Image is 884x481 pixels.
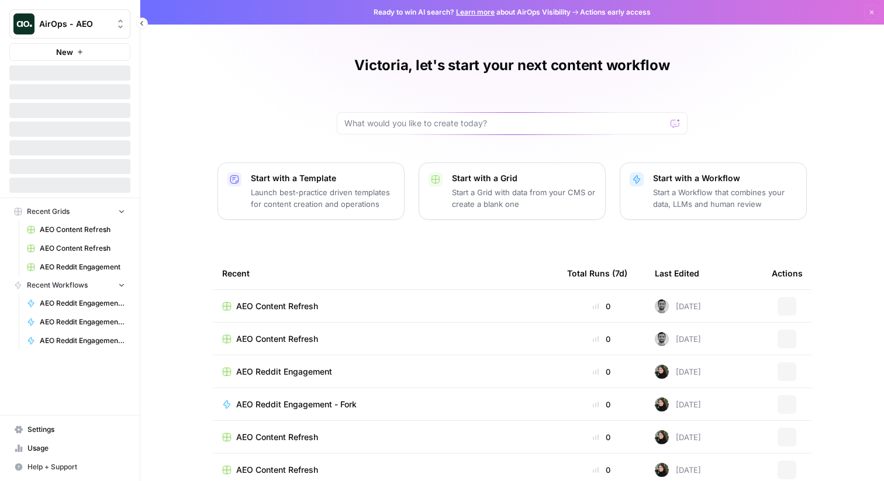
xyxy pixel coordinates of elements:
a: AEO Reddit Engagement - Fork [22,294,130,313]
img: eoqc67reg7z2luvnwhy7wyvdqmsw [655,397,669,411]
a: AEO Reddit Engagement - Fork [222,399,548,410]
button: Start with a WorkflowStart a Workflow that combines your data, LLMs and human review [620,162,807,220]
div: [DATE] [655,299,701,313]
button: Start with a TemplateLaunch best-practice driven templates for content creation and operations [217,162,405,220]
p: Start a Grid with data from your CMS or create a blank one [452,186,596,210]
span: AEO Reddit Engagement - Fork [40,317,125,327]
img: 6v3gwuotverrb420nfhk5cu1cyh1 [655,332,669,346]
span: AEO Content Refresh [40,224,125,235]
span: Actions early access [580,7,651,18]
div: Recent [222,257,548,289]
a: AEO Content Refresh [222,464,548,476]
span: AEO Reddit Engagement - Fork [40,298,125,309]
img: AirOps - AEO Logo [13,13,34,34]
span: AEO Reddit Engagement - Fork [40,335,125,346]
input: What would you like to create today? [344,117,666,129]
button: Workspace: AirOps - AEO [9,9,130,39]
div: Total Runs (7d) [567,257,627,289]
button: Recent Workflows [9,276,130,294]
h1: Victoria, let's start your next content workflow [354,56,669,75]
button: Start with a GridStart a Grid with data from your CMS or create a blank one [419,162,606,220]
a: AEO Content Refresh [222,333,548,345]
span: AEO Content Refresh [236,333,318,345]
div: [DATE] [655,430,701,444]
div: 0 [567,399,636,410]
div: Last Edited [655,257,699,289]
div: [DATE] [655,332,701,346]
div: 0 [567,464,636,476]
div: 0 [567,300,636,312]
p: Start with a Template [251,172,395,184]
span: AEO Reddit Engagement [236,366,332,378]
p: Start a Workflow that combines your data, LLMs and human review [653,186,797,210]
span: Recent Workflows [27,280,88,290]
div: 0 [567,333,636,345]
div: [DATE] [655,365,701,379]
span: AEO Reddit Engagement [40,262,125,272]
a: AEO Reddit Engagement - Fork [22,331,130,350]
button: Help + Support [9,458,130,476]
a: AEO Content Refresh [222,431,548,443]
span: AEO Content Refresh [236,300,318,312]
span: AEO Content Refresh [236,464,318,476]
div: 0 [567,366,636,378]
div: Actions [772,257,803,289]
p: Start with a Grid [452,172,596,184]
div: [DATE] [655,463,701,477]
img: 6v3gwuotverrb420nfhk5cu1cyh1 [655,299,669,313]
span: Recent Grids [27,206,70,217]
a: Usage [9,439,130,458]
img: eoqc67reg7z2luvnwhy7wyvdqmsw [655,463,669,477]
button: Recent Grids [9,203,130,220]
span: Help + Support [27,462,125,472]
p: Start with a Workflow [653,172,797,184]
span: Settings [27,424,125,435]
button: New [9,43,130,61]
span: Ready to win AI search? about AirOps Visibility [374,7,571,18]
a: AEO Reddit Engagement [222,366,548,378]
span: AirOps - AEO [39,18,110,30]
span: AEO Content Refresh [40,243,125,254]
p: Launch best-practice driven templates for content creation and operations [251,186,395,210]
a: Learn more [456,8,495,16]
a: AEO Content Refresh [22,239,130,258]
span: New [56,46,73,58]
span: Usage [27,443,125,454]
span: AEO Content Refresh [236,431,318,443]
span: AEO Reddit Engagement - Fork [236,399,357,410]
a: AEO Content Refresh [222,300,548,312]
a: AEO Reddit Engagement - Fork [22,313,130,331]
a: AEO Reddit Engagement [22,258,130,276]
img: eoqc67reg7z2luvnwhy7wyvdqmsw [655,365,669,379]
a: AEO Content Refresh [22,220,130,239]
div: [DATE] [655,397,701,411]
a: Settings [9,420,130,439]
div: 0 [567,431,636,443]
img: eoqc67reg7z2luvnwhy7wyvdqmsw [655,430,669,444]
